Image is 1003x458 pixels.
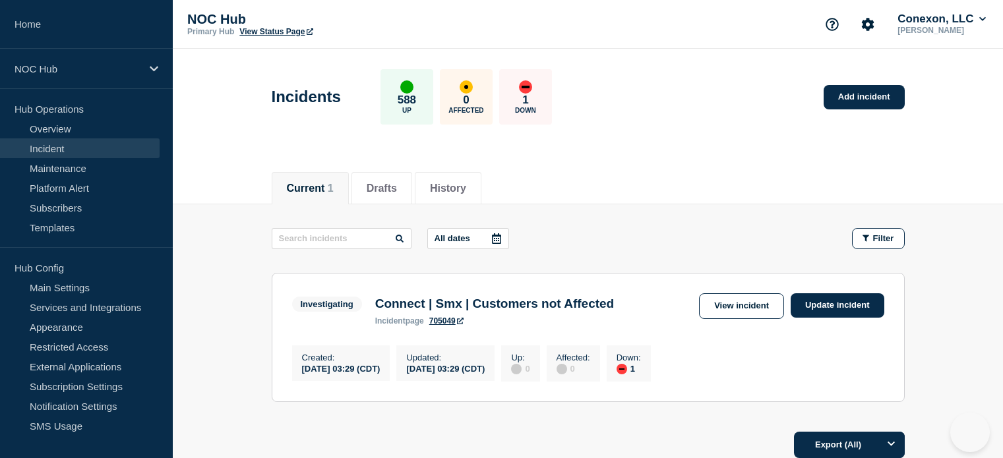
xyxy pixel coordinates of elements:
a: 705049 [429,316,464,326]
p: Up : [511,353,530,362]
div: disabled [557,364,567,374]
p: Affected : [557,353,590,362]
span: Filter [873,233,894,243]
a: Update incident [791,293,884,318]
a: View Status Page [239,27,313,36]
p: 588 [398,94,416,107]
p: Created : [302,353,380,362]
button: Account settings [854,11,882,38]
p: Down : [617,353,641,362]
button: Support [818,11,846,38]
p: All dates [435,233,470,243]
button: Conexon, LLC [895,13,988,26]
button: Current 1 [287,183,334,194]
a: View incident [699,293,784,319]
button: Filter [852,228,905,249]
button: Drafts [367,183,397,194]
iframe: Help Scout Beacon - Open [950,413,990,452]
a: Add incident [824,85,905,109]
div: [DATE] 03:29 (CDT) [406,362,485,374]
p: Affected [448,107,483,114]
p: NOC Hub [187,12,451,27]
p: 1 [522,94,528,107]
p: Primary Hub [187,27,234,36]
span: incident [375,316,406,326]
span: Investigating [292,297,362,312]
div: 0 [511,362,530,374]
div: down [519,80,532,94]
p: [PERSON_NAME] [895,26,988,35]
p: NOC Hub [15,63,141,74]
h3: Connect | Smx | Customers not Affected [375,297,615,311]
button: All dates [427,228,509,249]
p: Updated : [406,353,485,362]
div: affected [460,80,473,94]
p: Up [402,107,411,114]
div: down [617,364,627,374]
div: [DATE] 03:29 (CDT) [302,362,380,374]
p: Down [515,107,536,114]
p: page [375,316,424,326]
button: Options [878,432,905,458]
button: History [430,183,466,194]
p: 0 [463,94,469,107]
div: 0 [557,362,590,374]
input: Search incidents [272,228,411,249]
button: Export (All) [794,432,905,458]
h1: Incidents [272,88,341,106]
div: up [400,80,413,94]
div: disabled [511,364,522,374]
span: 1 [328,183,334,194]
div: 1 [617,362,641,374]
